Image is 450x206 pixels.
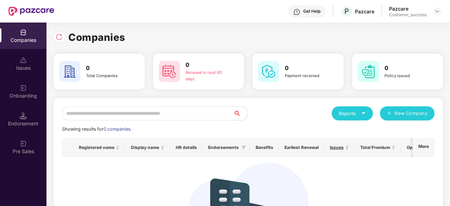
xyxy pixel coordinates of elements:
[394,110,428,117] span: New Company
[86,64,130,73] h3: 0
[258,61,279,82] img: svg+xml;base64,PHN2ZyB4bWxucz0iaHR0cDovL3d3dy53My5vcmcvMjAwMC9zdmciIHdpZHRoPSI2MCIgaGVpZ2h0PSI2MC...
[20,140,27,147] img: svg+xml;base64,PHN2ZyB3aWR0aD0iMjAiIGhlaWdodD0iMjAiIHZpZXdCb3g9IjAgMCAyMCAyMCIgZmlsbD0ibm9uZSIgeG...
[324,138,355,157] th: Issues
[62,126,132,132] span: Showing results for
[293,8,300,15] img: svg+xml;base64,PHN2ZyBpZD0iSGVscC0zMngzMiIgeG1sbnM9Imh0dHA6Ly93d3cudzMub3JnLzIwMDAvc3ZnIiB3aWR0aD...
[208,145,239,150] span: Endorsements
[360,145,390,150] span: Total Premium
[385,64,429,73] h3: 0
[285,73,329,79] div: Payment received
[79,145,114,150] span: Registered name
[413,138,435,157] th: More
[279,138,324,157] th: Earliest Renewal
[186,61,230,70] h3: 0
[59,61,80,82] img: svg+xml;base64,PHN2ZyB4bWxucz0iaHR0cDovL3d3dy53My5vcmcvMjAwMC9zdmciIHdpZHRoPSI2MCIgaGVpZ2h0PSI2MC...
[435,8,440,14] img: svg+xml;base64,PHN2ZyBpZD0iRHJvcGRvd24tMzJ4MzIiIHhtbG5zPSJodHRwOi8vd3d3LnczLm9yZy8yMDAwL3N2ZyIgd2...
[358,61,379,82] img: svg+xml;base64,PHN2ZyB4bWxucz0iaHR0cDovL3d3dy53My5vcmcvMjAwMC9zdmciIHdpZHRoPSI2MCIgaGVpZ2h0PSI2MC...
[233,106,248,120] button: search
[389,12,427,18] div: Customer_success
[8,7,54,16] img: New Pazcare Logo
[186,70,230,82] div: Renewal in next 60 days
[303,8,320,14] div: Get Help
[68,30,125,45] h1: Companies
[285,64,329,73] h3: 0
[233,111,248,116] span: search
[355,8,374,15] div: Pazcare
[387,111,392,117] span: plus
[20,85,27,92] img: svg+xml;base64,PHN2ZyB3aWR0aD0iMjAiIGhlaWdodD0iMjAiIHZpZXdCb3g9IjAgMCAyMCAyMCIgZmlsbD0ibm9uZSIgeG...
[20,29,27,36] img: svg+xml;base64,PHN2ZyBpZD0iQ29tcGFuaWVzIiB4bWxucz0iaHR0cDovL3d3dy53My5vcmcvMjAwMC9zdmciIHdpZHRoPS...
[240,143,247,152] span: filter
[20,112,27,119] img: svg+xml;base64,PHN2ZyB3aWR0aD0iMTQuNSIgaGVpZ2h0PSIxNC41IiB2aWV3Qm94PSIwIDAgMTYgMTYiIGZpbGw9Im5vbm...
[250,138,279,157] th: Benefits
[104,126,132,132] span: 0 companies.
[125,138,170,157] th: Display name
[361,111,366,116] span: caret-down
[330,145,344,150] span: Issues
[170,138,202,157] th: HR details
[242,145,246,150] span: filter
[56,33,63,40] img: svg+xml;base64,PHN2ZyBpZD0iUmVsb2FkLTMyeDMyIiB4bWxucz0iaHR0cDovL3d3dy53My5vcmcvMjAwMC9zdmciIHdpZH...
[344,7,349,15] span: P
[385,73,429,79] div: Policy issued
[355,138,401,157] th: Total Premium
[20,57,27,64] img: svg+xml;base64,PHN2ZyBpZD0iSXNzdWVzX2Rpc2FibGVkIiB4bWxucz0iaHR0cDovL3d3dy53My5vcmcvMjAwMC9zdmciIH...
[86,73,130,79] div: Total Companies
[389,5,427,12] div: Pazcare
[380,106,435,120] button: plusNew Company
[339,110,366,117] div: Reports
[407,145,435,150] span: Ops Manager
[159,61,180,82] img: svg+xml;base64,PHN2ZyB4bWxucz0iaHR0cDovL3d3dy53My5vcmcvMjAwMC9zdmciIHdpZHRoPSI2MCIgaGVpZ2h0PSI2MC...
[73,138,125,157] th: Registered name
[131,145,159,150] span: Display name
